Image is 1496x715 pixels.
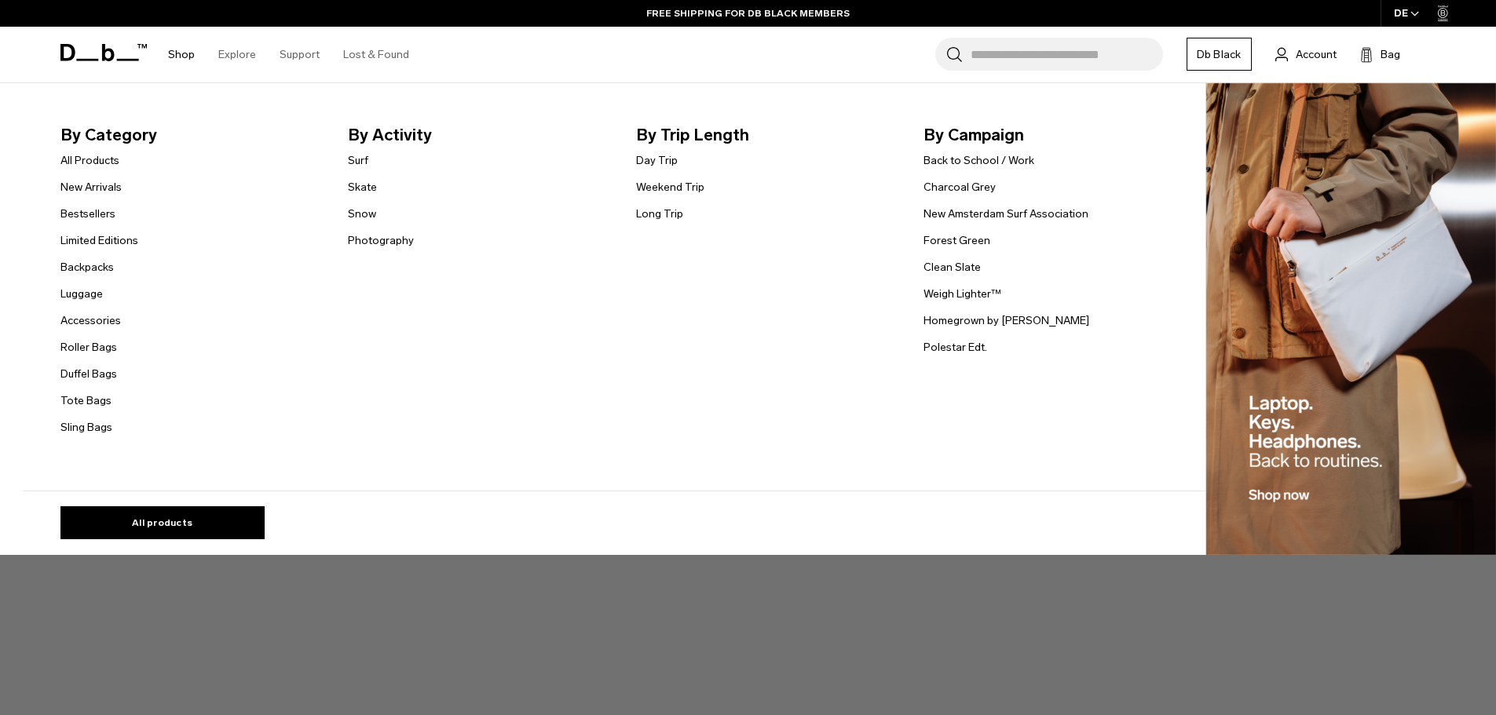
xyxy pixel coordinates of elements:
a: Homegrown by [PERSON_NAME] [924,312,1089,329]
span: Bag [1381,46,1400,63]
a: Snow [348,206,376,222]
span: Account [1296,46,1337,63]
a: Bestsellers [60,206,115,222]
a: Explore [218,27,256,82]
a: Duffel Bags [60,366,117,382]
a: Charcoal Grey [924,179,996,195]
a: All products [60,506,265,539]
a: Accessories [60,312,121,329]
a: Limited Editions [60,232,138,249]
span: By Campaign [924,122,1187,148]
span: By Trip Length [636,122,899,148]
a: Long Trip [636,206,683,222]
a: Db Black [1187,38,1252,71]
a: Tote Bags [60,392,112,409]
nav: Main Navigation [156,27,421,82]
a: Forest Green [924,232,990,249]
span: By Category [60,122,324,148]
a: Surf [348,152,368,169]
a: Shop [168,27,195,82]
a: Roller Bags [60,339,117,356]
a: Photography [348,232,414,249]
span: By Activity [348,122,611,148]
a: Skate [348,179,377,195]
a: Lost & Found [343,27,409,82]
a: Back to School / Work [924,152,1034,169]
a: All Products [60,152,119,169]
a: Luggage [60,286,103,302]
a: Sling Bags [60,419,112,436]
a: Support [280,27,320,82]
a: Account [1275,45,1337,64]
a: Clean Slate [924,259,981,275]
a: Weekend Trip [636,179,704,195]
a: Day Trip [636,152,678,169]
a: New Amsterdam Surf Association [924,206,1088,222]
a: New Arrivals [60,179,122,195]
a: FREE SHIPPING FOR DB BLACK MEMBERS [646,6,850,20]
a: Weigh Lighter™ [924,286,1001,302]
a: Backpacks [60,259,114,275]
a: Polestar Edt. [924,339,987,356]
button: Bag [1360,45,1400,64]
